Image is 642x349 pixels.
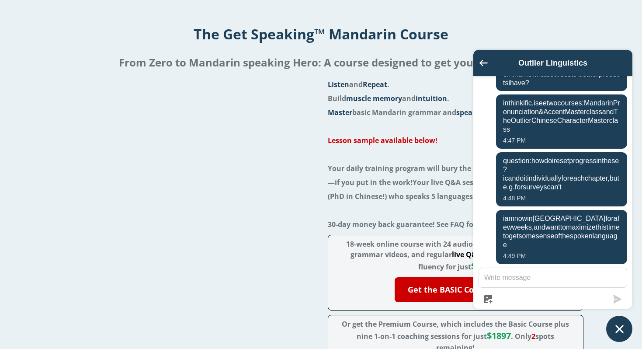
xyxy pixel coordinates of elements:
[328,94,449,103] span: Build and .
[328,220,504,229] span: 30-day money back guarantee! See FAQ for details.
[328,80,389,89] span: and .
[328,80,349,89] span: Listen
[328,108,537,117] span: basic Mandarin grammar and !
[346,239,565,272] span: 18-week online course with 24 audio lessons, 24 audio drills, 24 grammar videos, and regular ! Ze...
[328,108,352,117] span: Master
[456,108,534,117] span: speak with confidence
[346,94,402,103] span: muscle memory
[471,50,635,342] inbox-online-store-chat: Shopify online store chat
[452,250,513,259] span: live Q&A sessions
[7,52,635,73] h2: From Zero to Mandarin speaking Hero: A course designed to get you speaking
[328,136,437,145] a: Lesson sample available below!
[363,80,387,89] span: Repeat
[328,164,580,187] span: Your daily training program will bury the basic grammar into your mind—if you put in the work!
[416,94,447,103] span: intuition
[7,24,635,43] h1: The Get Speaking™ Mandarin Course
[59,77,315,221] iframe: Embedded Vimeo Video
[328,178,581,201] span: Your live Q&A sessions are with [PERSON_NAME] (PhD in Chinese!) who speaks 5 languages!
[395,277,516,302] a: Get the BASIC Course 👉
